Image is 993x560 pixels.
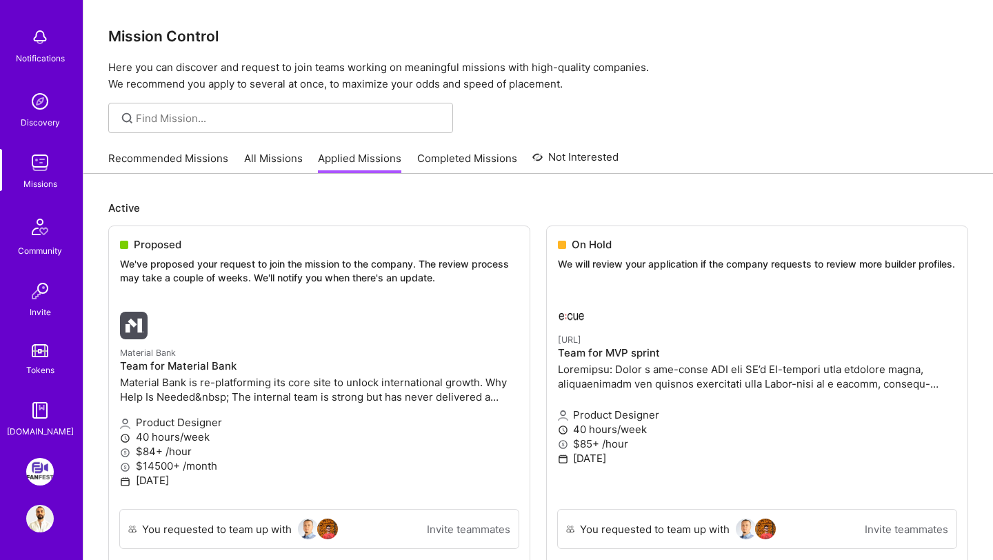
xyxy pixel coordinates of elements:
[417,151,517,174] a: Completed Missions
[119,110,135,126] i: icon SearchGrey
[120,433,130,443] i: icon Clock
[558,257,956,271] p: We will review your application if the company requests to review more builder profiles.
[120,444,519,459] p: $84+ /hour
[142,522,292,537] div: You requested to team up with
[558,299,585,326] img: Ecue.ai company logo
[120,448,130,458] i: icon MoneyGray
[572,237,612,252] span: On Hold
[120,430,519,444] p: 40 hours/week
[23,505,57,532] a: User Avatar
[244,151,303,174] a: All Missions
[120,348,176,358] small: Material Bank
[532,149,619,174] a: Not Interested
[120,462,130,472] i: icon MoneyGray
[134,237,181,252] span: Proposed
[318,151,401,174] a: Applied Missions
[32,344,48,357] img: tokens
[18,243,62,258] div: Community
[558,422,956,437] p: 40 hours/week
[26,505,54,532] img: User Avatar
[26,23,54,51] img: bell
[298,519,319,539] img: User Avatar
[317,519,338,539] img: User Avatar
[558,408,956,422] p: Product Designer
[558,451,956,466] p: [DATE]
[580,522,730,537] div: You requested to team up with
[736,519,756,539] img: User Avatar
[558,437,956,451] p: $85+ /hour
[108,151,228,174] a: Recommended Missions
[427,522,510,537] a: Invite teammates
[120,257,519,284] p: We've proposed your request to join the mission to the company. The review process may take a cou...
[108,201,968,215] p: Active
[23,177,57,191] div: Missions
[120,473,519,488] p: [DATE]
[558,347,956,359] h4: Team for MVP sprint
[26,363,54,377] div: Tokens
[108,28,968,45] h3: Mission Control
[865,522,948,537] a: Invite teammates
[558,410,568,421] i: icon Applicant
[120,459,519,473] p: $14500+ /month
[26,277,54,305] img: Invite
[136,111,443,126] input: Find Mission...
[26,149,54,177] img: teamwork
[120,360,519,372] h4: Team for Material Bank
[558,454,568,464] i: icon Calendar
[30,305,51,319] div: Invite
[16,51,65,66] div: Notifications
[109,301,530,509] a: Material Bank company logoMaterial BankTeam for Material BankMaterial Bank is re-platforming its ...
[120,477,130,487] i: icon Calendar
[21,115,60,130] div: Discovery
[120,419,130,429] i: icon Applicant
[108,59,968,92] p: Here you can discover and request to join teams working on meaningful missions with high-quality ...
[26,397,54,424] img: guide book
[120,375,519,404] p: Material Bank is re-platforming its core site to unlock international growth. Why Help Is Needed&...
[755,519,776,539] img: User Avatar
[547,288,967,510] a: Ecue.ai company logo[URL]Team for MVP sprintLoremipsu: Dolor s ame-conse ADI eli SE’d EI-tempori ...
[120,312,148,339] img: Material Bank company logo
[120,415,519,430] p: Product Designer
[26,88,54,115] img: discovery
[23,458,57,486] a: FanFest: Media Engagement Platform
[558,334,581,345] small: [URL]
[558,362,956,391] p: Loremipsu: Dolor s ame-conse ADI eli SE’d EI-tempori utla etdolore magna, aliquaenimadm ven quisn...
[558,425,568,435] i: icon Clock
[7,424,74,439] div: [DOMAIN_NAME]
[26,458,54,486] img: FanFest: Media Engagement Platform
[558,439,568,450] i: icon MoneyGray
[23,210,57,243] img: Community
